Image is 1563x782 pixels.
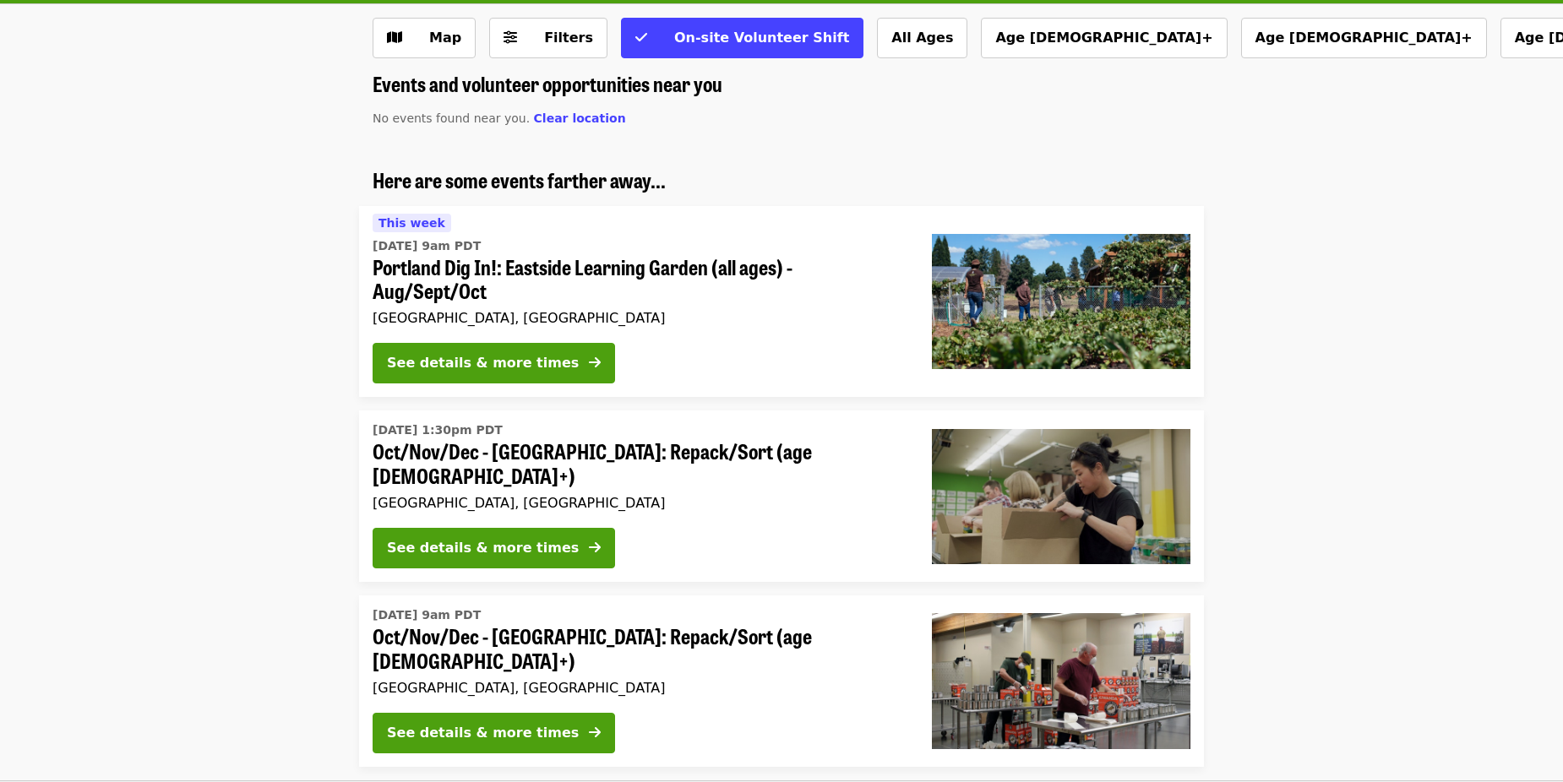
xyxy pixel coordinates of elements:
span: On-site Volunteer Shift [674,30,849,46]
i: map icon [387,30,402,46]
div: See details & more times [387,723,579,743]
time: [DATE] 1:30pm PDT [373,421,503,439]
span: This week [378,216,445,230]
button: Filters (0 selected) [489,18,607,58]
span: Oct/Nov/Dec - [GEOGRAPHIC_DATA]: Repack/Sort (age [DEMOGRAPHIC_DATA]+) [373,624,905,673]
img: Oct/Nov/Dec - Portland: Repack/Sort (age 8+) organized by Oregon Food Bank [932,429,1190,564]
i: check icon [635,30,647,46]
time: [DATE] 9am PDT [373,237,481,255]
a: See details for "Portland Dig In!: Eastside Learning Garden (all ages) - Aug/Sept/Oct" [359,206,1204,398]
span: No events found near you. [373,111,530,125]
button: Age [DEMOGRAPHIC_DATA]+ [981,18,1227,58]
div: See details & more times [387,353,579,373]
img: Portland Dig In!: Eastside Learning Garden (all ages) - Aug/Sept/Oct organized by Oregon Food Bank [932,234,1190,369]
button: See details & more times [373,528,615,568]
i: arrow-right icon [589,355,601,371]
button: Clear location [534,110,626,128]
button: See details & more times [373,713,615,753]
div: [GEOGRAPHIC_DATA], [GEOGRAPHIC_DATA] [373,310,905,326]
span: Events and volunteer opportunities near you [373,68,722,98]
span: Here are some events farther away... [373,165,666,194]
button: All Ages [877,18,967,58]
span: Map [429,30,461,46]
span: Oct/Nov/Dec - [GEOGRAPHIC_DATA]: Repack/Sort (age [DEMOGRAPHIC_DATA]+) [373,439,905,488]
i: arrow-right icon [589,725,601,741]
button: On-site Volunteer Shift [621,18,863,58]
img: Oct/Nov/Dec - Portland: Repack/Sort (age 16+) organized by Oregon Food Bank [932,613,1190,748]
i: arrow-right icon [589,540,601,556]
span: Clear location [534,111,626,125]
div: [GEOGRAPHIC_DATA], [GEOGRAPHIC_DATA] [373,495,905,511]
a: See details for "Oct/Nov/Dec - Portland: Repack/Sort (age 16+)" [359,595,1204,767]
i: sliders-h icon [504,30,517,46]
div: [GEOGRAPHIC_DATA], [GEOGRAPHIC_DATA] [373,680,905,696]
span: Portland Dig In!: Eastside Learning Garden (all ages) - Aug/Sept/Oct [373,255,905,304]
span: Filters [544,30,593,46]
button: Show map view [373,18,476,58]
a: See details for "Oct/Nov/Dec - Portland: Repack/Sort (age 8+)" [359,410,1204,582]
div: See details & more times [387,538,579,558]
button: Age [DEMOGRAPHIC_DATA]+ [1241,18,1487,58]
time: [DATE] 9am PDT [373,606,481,624]
button: See details & more times [373,343,615,383]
